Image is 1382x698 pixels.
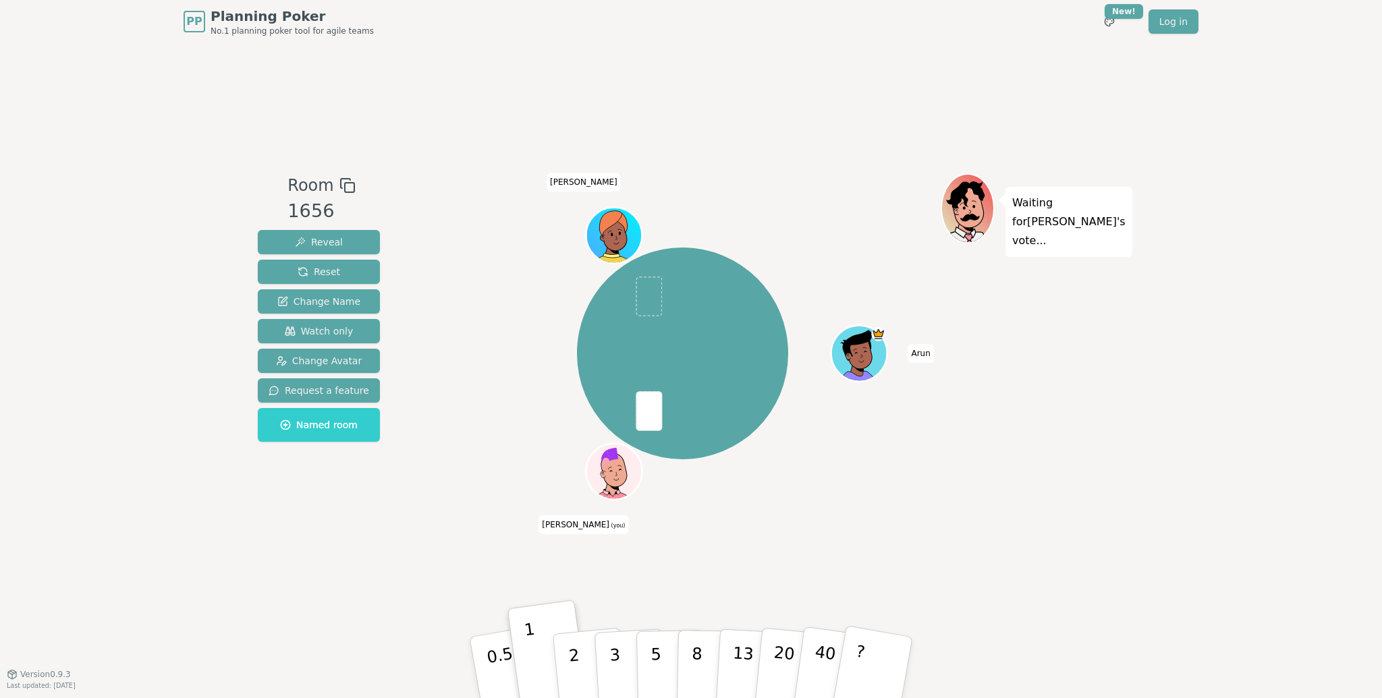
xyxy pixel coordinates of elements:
button: Request a feature [258,378,380,403]
button: Change Avatar [258,349,380,373]
span: Arun is the host [872,327,886,341]
button: Version0.9.3 [7,669,71,680]
span: Change Name [277,295,360,308]
span: Click to change your name [547,173,621,192]
button: Watch only [258,319,380,343]
span: Planning Poker [211,7,374,26]
button: Named room [258,408,380,442]
span: Version 0.9.3 [20,669,71,680]
p: 1 [523,620,543,693]
button: Click to change your avatar [588,445,640,498]
span: Change Avatar [276,354,362,368]
span: Room [287,173,333,198]
span: PP [186,13,202,30]
button: Change Name [258,289,380,314]
span: Watch only [285,324,354,338]
a: PPPlanning PokerNo.1 planning poker tool for agile teams [184,7,374,36]
span: (you) [609,523,626,529]
span: No.1 planning poker tool for agile teams [211,26,374,36]
button: Reset [258,260,380,284]
p: Waiting for [PERSON_NAME] 's vote... [1012,194,1126,250]
span: Reset [298,265,340,279]
span: Last updated: [DATE] [7,682,76,689]
div: 1656 [287,198,355,225]
span: Named room [280,418,358,432]
button: New! [1097,9,1122,34]
div: New! [1105,4,1143,19]
span: Request a feature [269,384,369,397]
span: Click to change your name [908,344,933,363]
a: Log in [1149,9,1198,34]
span: Reveal [295,235,343,249]
button: Reveal [258,230,380,254]
span: Click to change your name [538,515,628,534]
